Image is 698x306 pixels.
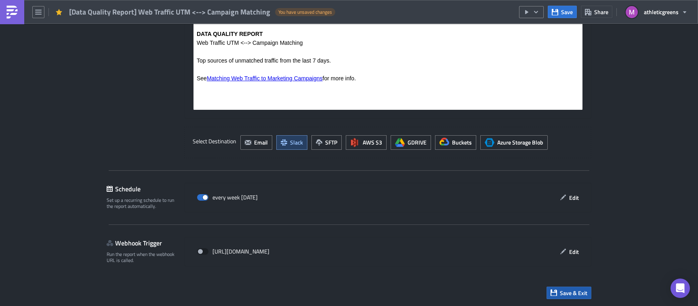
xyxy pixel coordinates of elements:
button: SFTP [311,135,342,150]
span: GDRIVE [408,138,427,147]
span: You have unsaved changes [278,9,332,15]
button: Save & Exit [547,287,591,299]
div: [URL][DOMAIN_NAME] [197,245,269,258]
span: AWS S3 [363,138,382,147]
button: Save [548,6,577,18]
button: athleticgreens [621,3,692,21]
span: Save [561,8,573,16]
div: Schedule [107,183,185,195]
iframe: Rich Text Area [193,10,582,110]
span: SFTP [325,138,337,147]
img: PushMetrics [6,6,19,19]
div: Webhook Trigger [107,237,185,249]
span: Share [594,8,608,16]
button: Buckets [435,135,476,150]
button: Slack [276,135,307,150]
button: AWS S3 [346,135,387,150]
span: athleticgreens [644,8,679,16]
span: Buckets [452,138,472,147]
img: Avatar [625,5,639,19]
div: Set up a recurring schedule to run the report automatically. [107,197,179,210]
span: Email [254,138,268,147]
div: every week [DATE] [197,191,258,203]
span: [Data Quality Report] Web Traffic UTM <--> Campaign Matching [69,7,271,17]
label: Select Destination [193,135,236,147]
div: Open Intercom Messenger [671,279,690,298]
span: Azure Storage Blob [485,138,494,147]
span: Azure Storage Blob [497,138,543,147]
span: Edit [569,247,579,256]
button: Azure Storage BlobAzure Storage Blob [480,135,548,150]
div: Run the report when the webhook URL is called. [107,251,179,264]
button: Email [240,135,272,150]
button: Edit [556,245,583,258]
span: Edit [569,193,579,202]
button: GDRIVE [391,135,431,150]
button: Share [581,6,612,18]
span: Slack [290,138,303,147]
span: Save & Exit [560,289,587,297]
button: Edit [556,191,583,204]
